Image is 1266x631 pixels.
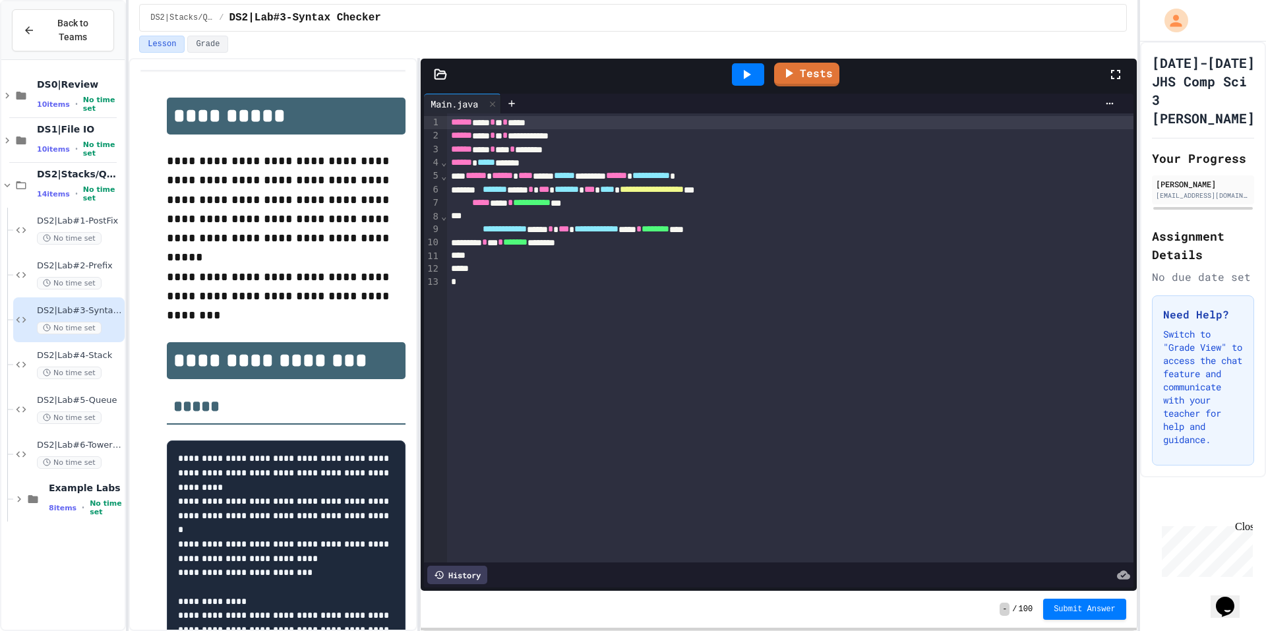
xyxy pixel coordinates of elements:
[187,36,228,53] button: Grade
[440,211,447,222] span: Fold line
[1151,5,1191,36] div: My Account
[1156,178,1250,190] div: [PERSON_NAME]
[12,9,114,51] button: Back to Teams
[424,196,440,210] div: 7
[139,36,185,53] button: Lesson
[774,63,839,86] a: Tests
[427,566,487,584] div: History
[37,367,102,379] span: No time set
[49,482,122,494] span: Example Labs
[83,185,122,202] span: No time set
[424,129,440,142] div: 2
[424,94,501,113] div: Main.java
[1152,269,1254,285] div: No due date set
[75,144,78,154] span: •
[1156,191,1250,200] div: [EMAIL_ADDRESS][DOMAIN_NAME]
[83,96,122,113] span: No time set
[424,210,440,224] div: 8
[424,156,440,169] div: 4
[424,143,440,156] div: 3
[424,169,440,183] div: 5
[37,145,70,154] span: 10 items
[1152,149,1254,167] h2: Your Progress
[37,456,102,469] span: No time set
[424,236,440,249] div: 10
[219,13,224,23] span: /
[90,499,122,516] span: No time set
[424,262,440,276] div: 12
[37,260,122,272] span: DS2|Lab#2-Prefix
[37,168,122,180] span: DS2|Stacks/Queues
[424,250,440,263] div: 11
[1163,307,1243,322] h3: Need Help?
[37,305,122,316] span: DS2|Lab#3-Syntax Checker
[1054,604,1116,615] span: Submit Answer
[37,190,70,198] span: 14 items
[1043,599,1126,620] button: Submit Answer
[37,411,102,424] span: No time set
[1000,603,1010,616] span: -
[1019,604,1033,615] span: 100
[37,232,102,245] span: No time set
[1152,53,1255,127] h1: [DATE]-[DATE] JHS Comp Sci 3 [PERSON_NAME]
[424,223,440,236] div: 9
[1211,578,1253,618] iframe: chat widget
[82,502,84,513] span: •
[37,395,122,406] span: DS2|Lab#5-Queue
[37,277,102,289] span: No time set
[37,440,122,451] span: DS2|Lab#6-Tower of [GEOGRAPHIC_DATA](Extra Credit)
[1163,328,1243,446] p: Switch to "Grade View" to access the chat feature and communicate with your teacher for help and ...
[49,504,76,512] span: 8 items
[424,183,440,196] div: 6
[424,276,440,289] div: 13
[150,13,214,23] span: DS2|Stacks/Queues
[37,322,102,334] span: No time set
[1152,227,1254,264] h2: Assignment Details
[37,123,122,135] span: DS1|File IO
[229,10,380,26] span: DS2|Lab#3-Syntax Checker
[75,189,78,199] span: •
[1157,521,1253,577] iframe: chat widget
[424,116,440,129] div: 1
[75,99,78,109] span: •
[37,216,122,227] span: DS2|Lab#1-PostFix
[424,97,485,111] div: Main.java
[440,157,447,167] span: Fold line
[37,78,122,90] span: DS0|Review
[43,16,103,44] span: Back to Teams
[83,140,122,158] span: No time set
[440,171,447,181] span: Fold line
[5,5,91,84] div: Chat with us now!Close
[37,100,70,109] span: 10 items
[1012,604,1017,615] span: /
[37,350,122,361] span: DS2|Lab#4-Stack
